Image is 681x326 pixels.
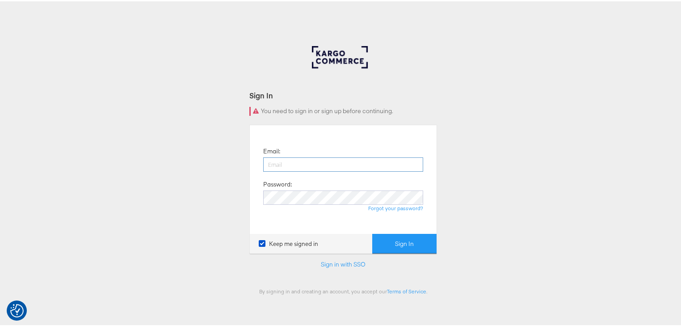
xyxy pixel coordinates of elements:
[368,203,423,210] a: Forgot your password?
[10,303,24,316] img: Revisit consent button
[263,146,280,154] label: Email:
[372,233,437,253] button: Sign In
[321,259,366,267] a: Sign in with SSO
[249,106,437,114] div: You need to sign in or sign up before continuing.
[387,287,426,293] a: Terms of Service
[249,89,437,99] div: Sign In
[259,238,318,247] label: Keep me signed in
[249,287,437,293] div: By signing in and creating an account, you accept our .
[263,179,292,187] label: Password:
[10,303,24,316] button: Consent Preferences
[263,156,423,170] input: Email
